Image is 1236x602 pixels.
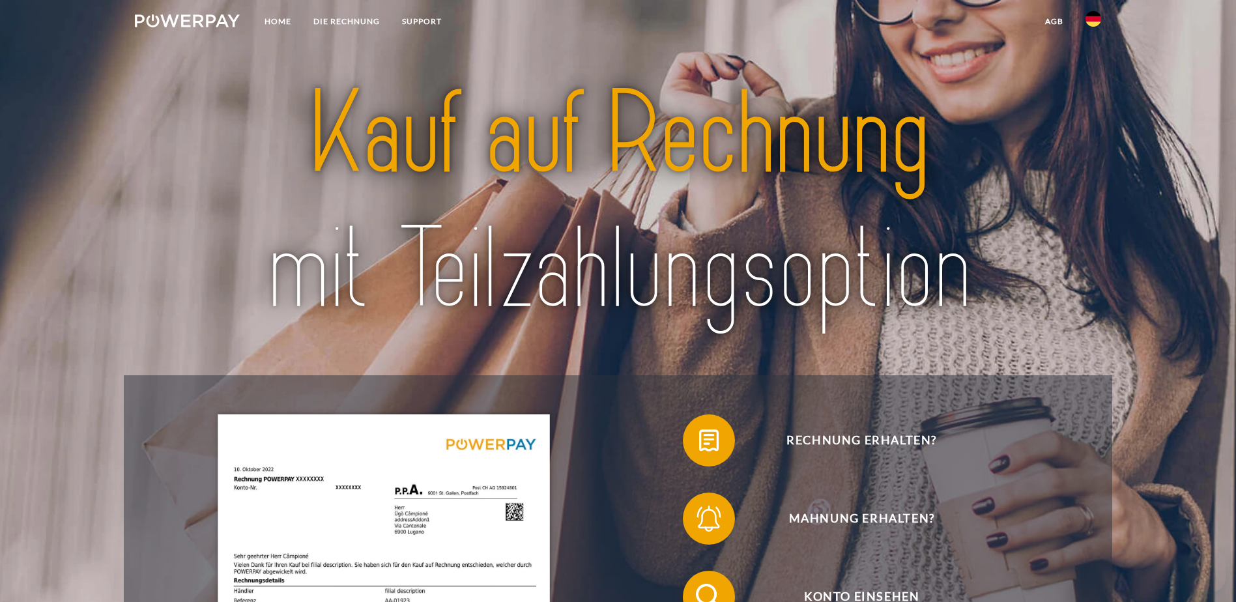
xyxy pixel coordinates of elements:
img: qb_bill.svg [693,424,725,457]
img: qb_bell.svg [693,502,725,535]
a: DIE RECHNUNG [302,10,391,33]
img: logo-powerpay-white.svg [135,14,240,27]
button: Mahnung erhalten? [683,493,1022,545]
a: SUPPORT [391,10,453,33]
span: Rechnung erhalten? [702,414,1021,466]
button: Rechnung erhalten? [683,414,1022,466]
img: de [1085,11,1101,27]
img: title-powerpay_de.svg [182,60,1054,344]
a: Home [253,10,302,33]
iframe: Schaltfläche zum Öffnen des Messaging-Fensters [1184,550,1226,592]
a: agb [1034,10,1074,33]
span: Mahnung erhalten? [702,493,1021,545]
